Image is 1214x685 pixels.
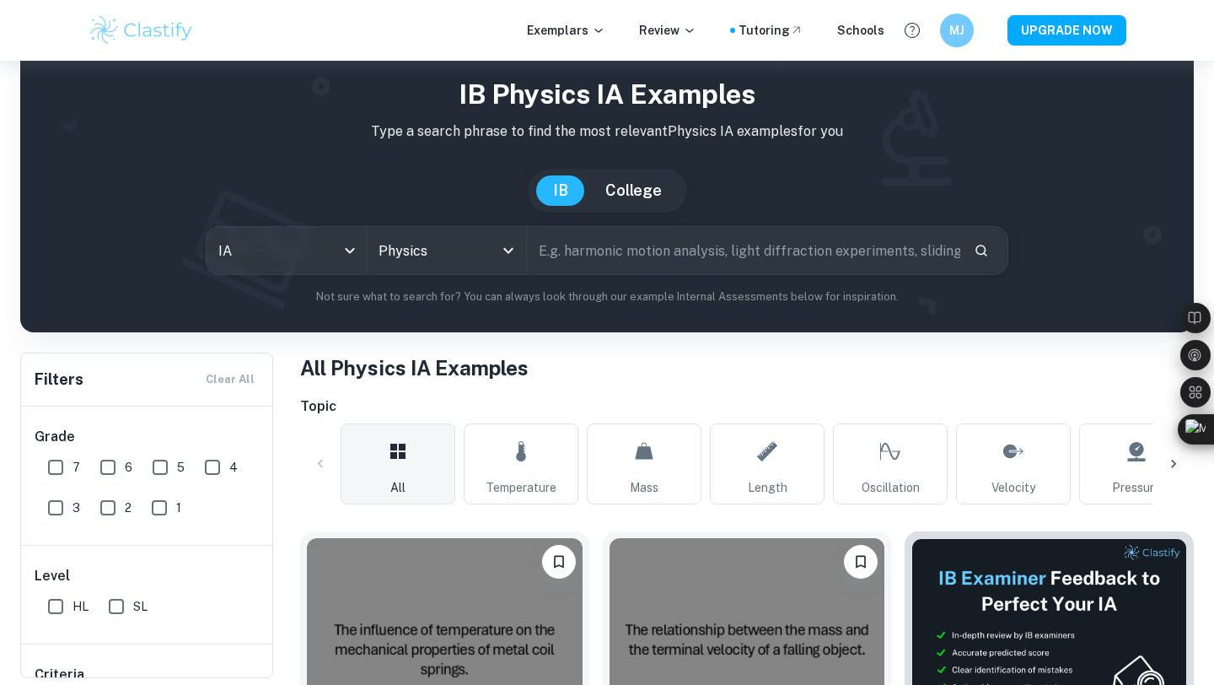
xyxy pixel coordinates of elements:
span: 7 [73,458,80,477]
h6: MJ [948,21,967,40]
span: 4 [229,458,238,477]
img: Clastify logo [88,13,195,47]
h1: All Physics IA Examples [300,353,1194,383]
span: 5 [177,458,185,477]
button: Help and Feedback [898,16,927,45]
button: UPGRADE NOW [1007,15,1126,46]
span: Oscillation [862,478,920,497]
span: Mass [630,478,658,497]
span: 6 [125,458,132,477]
span: HL [73,597,89,616]
p: Not sure what to search for? You can always look through our example Internal Assessments below f... [34,289,1180,305]
div: IA [207,227,366,274]
button: Bookmark [844,545,878,579]
p: Type a search phrase to find the most relevant Physics IA examples for you [34,121,1180,142]
a: Schools [837,21,884,40]
span: Temperature [486,478,556,497]
input: E.g. harmonic motion analysis, light diffraction experiments, sliding objects down a ramp... [527,227,960,274]
h6: Criteria [35,665,84,685]
h6: Grade [35,427,261,447]
h1: IB Physics IA examples [34,74,1180,115]
button: Bookmark [542,545,576,579]
p: Review [639,21,696,40]
a: Tutoring [739,21,803,40]
button: MJ [940,13,974,47]
span: SL [133,597,148,616]
p: Exemplars [527,21,605,40]
h6: Level [35,566,261,586]
span: Velocity [991,478,1035,497]
button: Open [497,239,520,262]
h6: Topic [300,396,1194,417]
span: 2 [125,499,132,517]
button: Search [967,236,996,265]
span: Pressure [1112,478,1161,497]
span: 1 [176,499,181,517]
button: College [588,175,679,206]
span: 3 [73,499,80,517]
button: IB [536,175,585,206]
h6: Filters [35,368,83,391]
span: All [390,478,406,497]
span: Length [748,478,787,497]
